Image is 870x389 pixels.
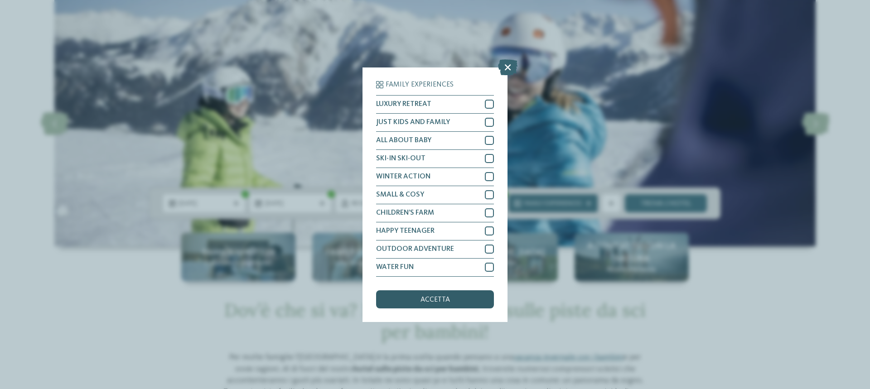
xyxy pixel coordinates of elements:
span: WINTER ACTION [376,173,430,180]
span: SMALL & COSY [376,191,424,198]
span: HAPPY TEENAGER [376,227,435,235]
span: Family Experiences [386,81,454,88]
span: LUXURY RETREAT [376,101,431,108]
span: accetta [420,296,450,303]
span: WATER FUN [376,264,414,271]
span: CHILDREN’S FARM [376,209,434,216]
span: ALL ABOUT BABY [376,137,431,144]
span: JUST KIDS AND FAMILY [376,119,450,126]
span: SKI-IN SKI-OUT [376,155,425,162]
span: OUTDOOR ADVENTURE [376,245,454,253]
